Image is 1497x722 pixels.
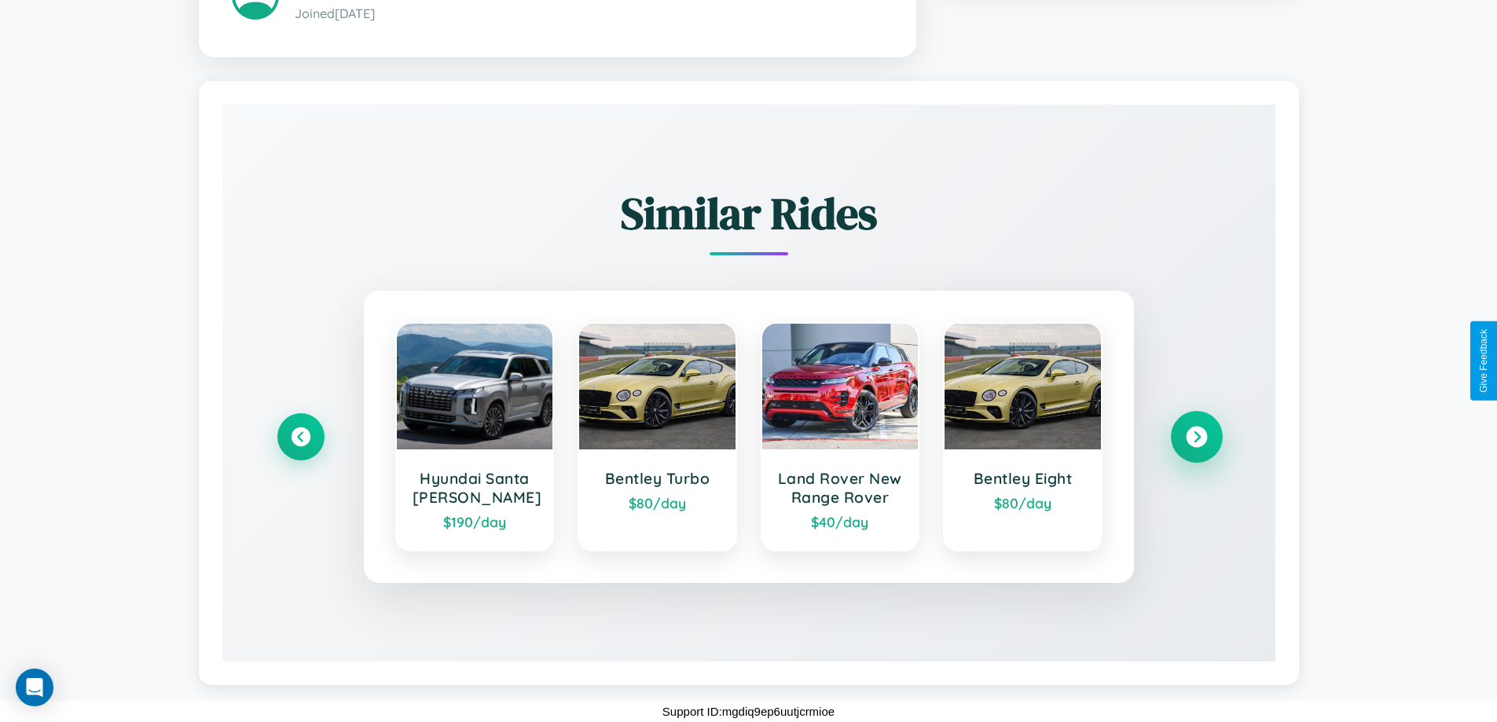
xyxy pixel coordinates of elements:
[16,669,53,706] div: Open Intercom Messenger
[761,322,920,552] a: Land Rover New Range Rover$40/day
[943,322,1103,552] a: Bentley Eight$80/day
[295,2,883,25] p: Joined [DATE]
[578,322,737,552] a: Bentley Turbo$80/day
[595,469,720,488] h3: Bentley Turbo
[960,469,1085,488] h3: Bentley Eight
[595,494,720,511] div: $ 80 /day
[413,513,538,530] div: $ 190 /day
[1478,329,1489,393] div: Give Feedback
[277,183,1220,244] h2: Similar Rides
[778,469,903,507] h3: Land Rover New Range Rover
[960,494,1085,511] div: $ 80 /day
[662,701,835,722] p: Support ID: mgdiq9ep6uutjcrmioe
[778,513,903,530] div: $ 40 /day
[413,469,538,507] h3: Hyundai Santa [PERSON_NAME]
[395,322,555,552] a: Hyundai Santa [PERSON_NAME]$190/day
